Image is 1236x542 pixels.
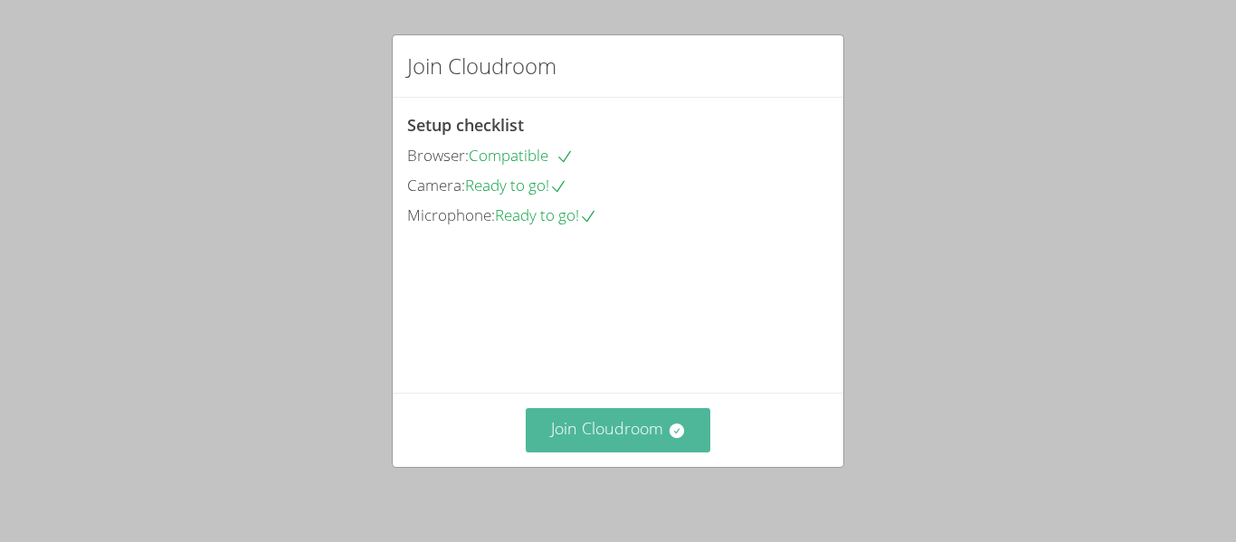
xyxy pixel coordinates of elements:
span: Ready to go! [495,204,597,225]
span: Camera: [407,175,465,195]
span: Microphone: [407,204,495,225]
span: Ready to go! [465,175,567,195]
span: Browser: [407,145,469,166]
h2: Join Cloudroom [407,50,556,82]
button: Join Cloudroom [526,408,711,452]
span: Compatible [469,145,574,166]
span: Setup checklist [407,114,524,136]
